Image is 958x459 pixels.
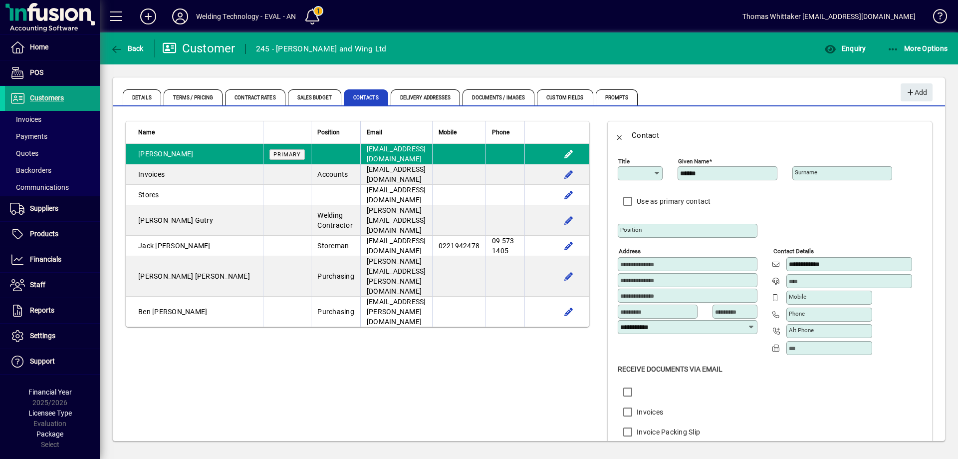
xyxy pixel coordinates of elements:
[30,43,48,51] span: Home
[288,89,341,105] span: Sales Budget
[5,35,100,60] a: Home
[5,162,100,179] a: Backorders
[138,272,193,280] span: [PERSON_NAME]
[906,84,927,101] span: Add
[367,165,426,183] span: [EMAIL_ADDRESS][DOMAIN_NAME]
[5,247,100,272] a: Financials
[108,39,146,57] button: Back
[367,127,426,138] div: Email
[5,128,100,145] a: Payments
[620,226,642,233] mat-label: Position
[100,39,155,57] app-page-header-button: Back
[635,407,663,417] label: Invoices
[138,216,193,224] span: [PERSON_NAME]
[795,169,817,176] mat-label: Surname
[635,427,700,437] label: Invoice Packing Slip
[138,242,154,250] span: Jack
[789,327,814,334] mat-label: Alt Phone
[123,89,161,105] span: Details
[367,237,426,255] span: [EMAIL_ADDRESS][DOMAIN_NAME]
[28,388,72,396] span: Financial Year
[5,324,100,349] a: Settings
[110,44,144,52] span: Back
[30,204,58,212] span: Suppliers
[367,298,426,326] span: [EMAIL_ADDRESS][PERSON_NAME][DOMAIN_NAME]
[311,164,360,185] td: Accounts
[901,83,933,101] button: Add
[317,127,354,138] div: Position
[36,430,63,438] span: Package
[30,357,55,365] span: Support
[30,94,64,102] span: Customers
[632,127,659,143] div: Contact
[618,158,630,165] mat-label: Title
[439,242,480,250] span: 0221942478
[367,186,426,204] span: [EMAIL_ADDRESS][DOMAIN_NAME]
[30,230,58,238] span: Products
[30,281,45,289] span: Staff
[367,206,426,234] span: [PERSON_NAME][EMAIL_ADDRESS][DOMAIN_NAME]
[10,166,51,174] span: Backorders
[30,306,54,314] span: Reports
[256,41,387,57] div: 245 - [PERSON_NAME] and Wing Ltd
[885,39,951,57] button: More Options
[5,145,100,162] a: Quotes
[439,127,480,138] div: Mobile
[30,332,55,340] span: Settings
[822,39,868,57] button: Enquiry
[344,89,388,105] span: Contacts
[196,8,296,24] div: Welding Technology - EVAL - AN
[10,115,41,123] span: Invoices
[463,89,534,105] span: Documents / Images
[30,255,61,263] span: Financials
[311,236,360,256] td: Storeman
[5,298,100,323] a: Reports
[225,89,285,105] span: Contract Rates
[926,2,946,34] a: Knowledge Base
[138,127,155,138] span: Name
[317,127,340,138] span: Position
[311,205,360,236] td: Welding Contractor
[10,132,47,140] span: Payments
[678,158,709,165] mat-label: Given name
[492,237,514,255] span: 09 573 1405
[5,196,100,221] a: Suppliers
[742,8,916,24] div: Thomas Whittaker [EMAIL_ADDRESS][DOMAIN_NAME]
[138,127,257,138] div: Name
[132,7,164,25] button: Add
[164,7,196,25] button: Profile
[152,308,207,316] span: [PERSON_NAME]
[311,297,360,327] td: Purchasing
[10,149,38,157] span: Quotes
[138,170,165,178] span: Invoices
[5,111,100,128] a: Invoices
[28,409,72,417] span: Licensee Type
[887,44,948,52] span: More Options
[5,222,100,247] a: Products
[5,273,100,298] a: Staff
[155,242,210,250] span: [PERSON_NAME]
[138,191,159,199] span: Stores
[391,89,461,105] span: Delivery Addresses
[824,44,866,52] span: Enquiry
[789,310,805,317] mat-label: Phone
[635,196,711,206] label: Use as primary contact
[30,68,43,76] span: POS
[164,89,223,105] span: Terms / Pricing
[195,216,213,224] span: Gutry
[618,365,722,373] span: Receive Documents Via Email
[492,127,509,138] span: Phone
[5,349,100,374] a: Support
[195,272,250,280] span: [PERSON_NAME]
[273,151,301,158] span: Primary
[311,256,360,297] td: Purchasing
[367,127,382,138] span: Email
[5,60,100,85] a: POS
[162,40,236,56] div: Customer
[138,150,193,158] span: [PERSON_NAME]
[596,89,638,105] span: Prompts
[367,145,426,163] span: [EMAIL_ADDRESS][DOMAIN_NAME]
[608,123,632,147] button: Back
[367,257,426,295] span: [PERSON_NAME][EMAIL_ADDRESS][PERSON_NAME][DOMAIN_NAME]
